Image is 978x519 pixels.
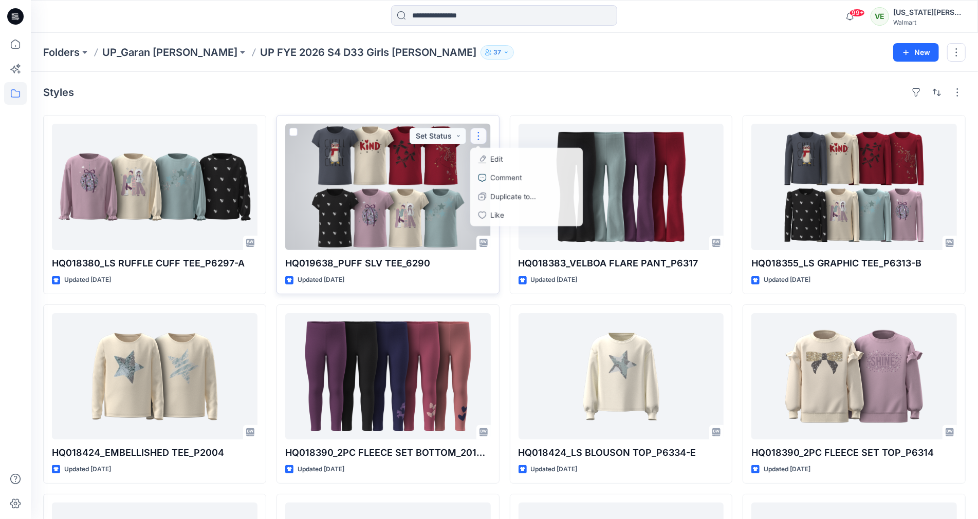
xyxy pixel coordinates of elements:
p: HQ018424_LS BLOUSON TOP_P6334-E [519,446,724,460]
p: Updated [DATE] [764,275,810,285]
p: UP FYE 2026 S4 D33 Girls [PERSON_NAME] [260,45,476,60]
div: [US_STATE][PERSON_NAME] [893,6,965,18]
p: Duplicate to... [490,191,536,202]
a: UP_Garan [PERSON_NAME] [102,45,237,60]
a: HQ018424_LS BLOUSON TOP_P6334-E [519,313,724,439]
p: HQ019638_PUFF SLV TEE_6290 [285,256,491,271]
button: New [893,43,939,62]
p: 37 [493,47,501,58]
div: VE [871,7,889,26]
p: Comment [490,172,522,183]
p: Updated [DATE] [64,275,111,285]
a: HQ018390_2PC FLEECE SET BOTTOM_2010-A [285,313,491,439]
p: Updated [DATE] [298,464,344,475]
div: Walmart [893,18,965,26]
a: Folders [43,45,80,60]
a: HQ018383_VELBOA FLARE PANT_P6317 [519,124,724,250]
p: HQ018380_LS RUFFLE CUFF TEE_P6297-A [52,256,257,271]
p: HQ018355_LS GRAPHIC TEE_P6313-B [751,256,957,271]
a: Edit [472,150,580,168]
span: 99+ [850,9,865,17]
p: HQ018424_EMBELLISHED TEE_P2004 [52,446,257,460]
a: HQ019638_PUFF SLV TEE_6290 [285,124,491,250]
a: HQ018380_LS RUFFLE CUFF TEE_P6297-A [52,124,257,250]
a: HQ018424_EMBELLISHED TEE_P2004 [52,313,257,439]
p: Like [490,209,504,220]
h4: Styles [43,86,74,99]
p: Updated [DATE] [531,275,578,285]
p: Updated [DATE] [64,464,111,475]
a: HQ018390_2PC FLEECE SET TOP_P6314 [751,313,957,439]
p: Edit [490,154,503,165]
p: HQ018383_VELBOA FLARE PANT_P6317 [519,256,724,271]
p: Updated [DATE] [531,464,578,475]
p: HQ018390_2PC FLEECE SET TOP_P6314 [751,446,957,460]
a: HQ018355_LS GRAPHIC TEE_P6313-B [751,124,957,250]
p: Updated [DATE] [298,275,344,285]
p: Updated [DATE] [764,464,810,475]
button: 37 [481,45,514,60]
p: HQ018390_2PC FLEECE SET BOTTOM_2010-A [285,446,491,460]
